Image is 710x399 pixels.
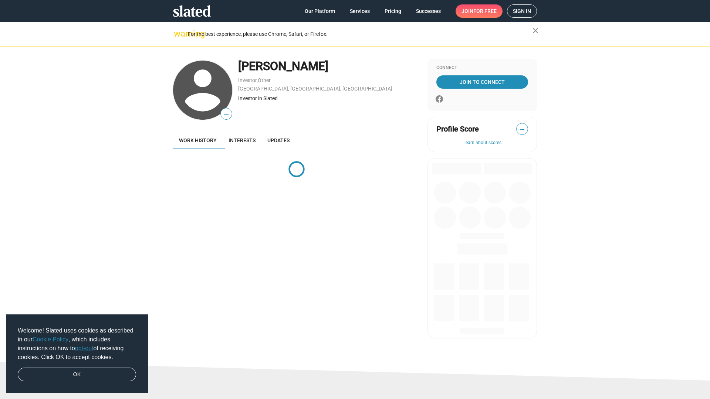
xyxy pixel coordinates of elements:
button: Learn about scores [436,140,528,146]
mat-icon: close [531,26,540,35]
a: Interests [223,132,261,149]
a: Joinfor free [456,4,503,18]
span: Work history [179,137,217,143]
div: cookieconsent [6,314,148,393]
span: Sign in [513,5,531,17]
span: Interests [229,137,256,143]
a: dismiss cookie message [18,368,136,382]
span: Profile Score [436,124,479,134]
span: Welcome! Slated uses cookies as described in our , which includes instructions on how to of recei... [18,326,136,362]
span: Successes [416,4,441,18]
span: Our Platform [305,4,335,18]
a: Cookie Policy [33,336,68,342]
a: Successes [410,4,447,18]
span: , [257,79,258,83]
div: Connect [436,65,528,71]
span: Pricing [385,4,401,18]
mat-icon: warning [174,29,183,38]
span: Services [350,4,370,18]
a: Our Platform [299,4,341,18]
span: Updates [267,137,290,143]
span: for free [473,4,497,18]
a: opt-out [75,345,94,351]
span: — [517,125,528,134]
a: Sign in [507,4,537,18]
span: Join To Connect [438,75,527,89]
div: For the best experience, please use Chrome, Safari, or Firefox. [188,29,532,39]
a: Work history [173,132,223,149]
a: Join To Connect [436,75,528,89]
a: Services [344,4,376,18]
a: Investor [238,77,257,83]
a: [GEOGRAPHIC_DATA], [GEOGRAPHIC_DATA], [GEOGRAPHIC_DATA] [238,86,392,92]
a: Pricing [379,4,407,18]
span: Join [461,4,497,18]
div: [PERSON_NAME] [238,58,420,74]
a: Updates [261,132,295,149]
span: — [221,109,232,119]
a: Other [258,77,271,83]
div: Investor in Slated [238,95,420,102]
